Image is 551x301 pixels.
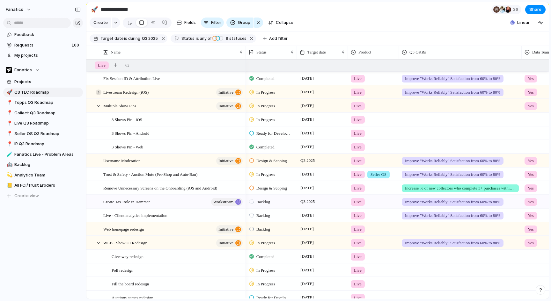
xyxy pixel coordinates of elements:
[3,98,83,107] div: 📍Topps Q3 Roadmap
[112,143,143,150] span: 3 Shows Pin - Web
[7,120,11,127] div: 📍
[14,99,81,106] span: Topps Q3 Roadmap
[14,120,81,126] span: Live Q3 Roadmap
[216,88,243,97] button: initiative
[299,198,316,205] span: Q3 2025
[7,130,11,137] div: 📍
[98,62,106,68] span: Live
[211,19,221,26] span: Filter
[354,75,362,82] span: Live
[532,49,550,55] span: Data Team
[238,19,250,26] span: Group
[299,184,315,192] span: [DATE]
[3,51,83,60] a: My projects
[256,199,270,205] span: Backlog
[196,36,199,41] span: is
[218,156,233,165] span: initiative
[218,225,233,234] span: initiative
[14,141,81,147] span: IR Q3 Roadmap
[7,109,11,117] div: 📍
[405,212,500,219] span: Improve "Works Reliably" Satisfaction from 60% to 80%
[6,172,12,178] button: 💫
[71,42,80,48] span: 100
[226,18,253,28] button: Group
[103,184,217,191] span: Remove Unnecessary Screens on the Onboarding (iOS and Android)
[3,170,83,180] a: 💫Analytics Team
[7,89,11,96] div: 🚀
[528,158,534,164] span: Yes
[525,5,546,14] button: Share
[14,42,70,48] span: Requests
[3,77,83,87] a: Projects
[256,117,275,123] span: In Progress
[91,5,98,14] div: 🚀
[256,171,275,178] span: In Progress
[212,35,248,42] button: 9 statuses
[354,185,362,191] span: Live
[6,110,12,116] button: 📍
[528,199,534,205] span: Yes
[103,88,149,96] span: Livestream Redesign (iOS)
[354,295,362,301] span: Live
[201,18,224,28] button: Filter
[184,19,196,26] span: Fields
[354,117,362,123] span: Live
[3,181,83,190] a: 📒All FCI/Trust Eroders
[3,118,83,128] a: 📍Live Q3 Roadmap
[3,88,83,97] div: 🚀Q3 TLC Roadmap
[3,139,83,149] a: 📍IR Q3 Roadmap
[218,88,233,97] span: initiative
[256,144,275,150] span: Completed
[256,130,291,137] span: Ready for Development
[112,253,143,260] span: Giveaway redesign
[6,89,12,96] button: 🚀
[6,182,12,189] button: 📒
[124,36,127,41] span: is
[299,170,315,178] span: [DATE]
[3,129,83,139] a: 📍Seller OS Q3 Roadmap
[174,18,198,28] button: Fields
[276,19,293,26] span: Collapse
[14,151,81,158] span: Fanatics Live - Problem Areas
[256,49,267,55] span: Status
[6,151,12,158] button: 🧪
[299,225,315,233] span: [DATE]
[3,30,83,39] a: Feedback
[103,157,141,164] span: Username Moderation
[14,79,81,85] span: Projects
[354,144,362,150] span: Live
[354,130,362,137] span: Live
[7,171,11,179] div: 💫
[256,75,275,82] span: Completed
[256,89,275,96] span: In Progress
[354,89,362,96] span: Live
[3,4,34,15] button: fanatics
[299,211,315,219] span: [DATE]
[3,108,83,118] a: 📍Collect Q3 Roadmap
[354,212,362,219] span: Live
[103,225,144,233] span: Web homepage redesign
[14,89,81,96] span: Q3 TLC Roadmap
[371,171,386,178] span: Seller OS
[127,36,140,41] span: during
[528,212,534,219] span: Yes
[199,36,211,41] span: any of
[14,193,39,199] span: Create view
[125,62,129,68] span: 62
[6,141,12,147] button: 📍
[528,75,534,82] span: Yes
[256,240,275,246] span: In Progress
[112,294,153,301] span: Auctions games redesign
[299,143,315,151] span: [DATE]
[103,198,150,205] span: Create Tax Role in Hammer
[7,99,11,106] div: 📍
[299,129,315,137] span: [DATE]
[14,110,81,116] span: Collect Q3 Roadmap
[89,4,99,15] button: 🚀
[517,19,530,26] span: Linear
[216,239,243,247] button: initiative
